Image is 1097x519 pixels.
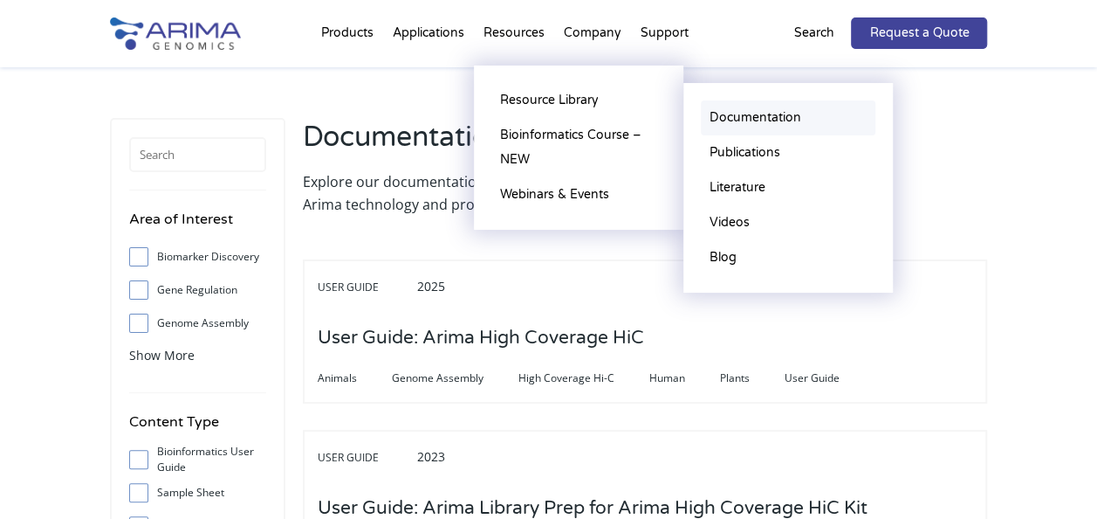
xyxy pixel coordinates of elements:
h4: Content Type [129,411,266,446]
a: Documentation [701,100,875,135]
a: Publications [701,135,875,170]
a: Blog [701,240,875,275]
label: Sample Sheet [129,480,266,506]
span: User Guide [785,368,874,389]
span: 2025 [417,278,445,294]
span: Show More [129,347,195,363]
a: Resource Library [491,83,666,118]
span: User Guide [318,277,414,298]
span: High Coverage Hi-C [518,368,649,389]
h3: User Guide: Arima High Coverage HiC [318,311,644,365]
label: Biomarker Discovery [129,244,266,270]
label: Bioinformatics User Guide [129,446,266,473]
a: Bioinformatics Course – NEW [491,118,666,177]
span: Human [649,368,720,389]
span: 2023 [417,448,445,465]
h4: Area of Interest [129,208,266,244]
span: Animals [318,368,392,389]
a: Request a Quote [851,17,987,49]
p: Explore our documentation to get starting using Arima technology and products in your research. [303,170,636,216]
span: Plants [720,368,785,389]
label: Gene Regulation [129,277,266,303]
label: Genome Assembly [129,310,266,336]
a: Videos [701,205,875,240]
input: Search [129,137,266,172]
a: Webinars & Events [491,177,666,212]
a: Literature [701,170,875,205]
a: User Guide: Arima High Coverage HiC [318,329,644,348]
img: Arima-Genomics-logo [110,17,241,50]
span: User Guide [318,447,414,468]
span: Genome Assembly [392,368,518,389]
p: Search [793,22,833,45]
a: User Guide: Arima Library Prep for Arima High Coverage HiC Kit [318,499,867,518]
h2: Documentation [303,118,636,170]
